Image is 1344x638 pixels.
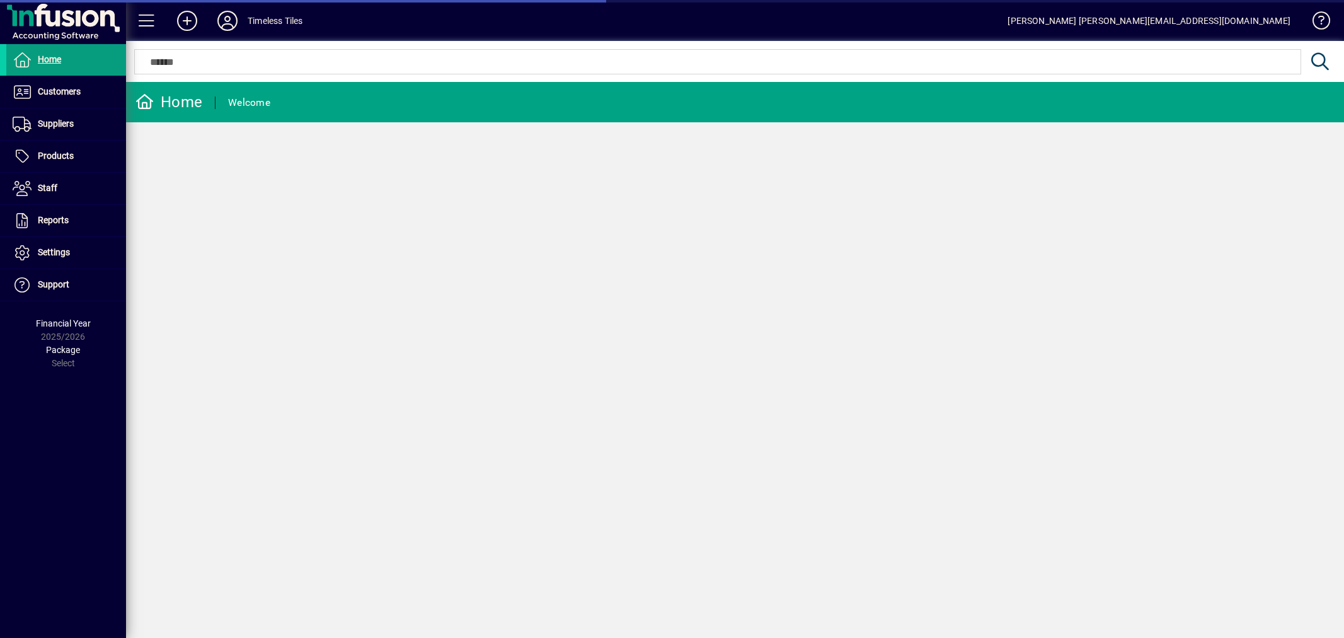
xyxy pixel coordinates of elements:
[6,76,126,108] a: Customers
[228,93,270,113] div: Welcome
[6,173,126,204] a: Staff
[38,247,70,257] span: Settings
[207,9,248,32] button: Profile
[6,269,126,301] a: Support
[46,345,80,355] span: Package
[1303,3,1328,43] a: Knowledge Base
[6,205,126,236] a: Reports
[248,11,302,31] div: Timeless Tiles
[6,141,126,172] a: Products
[6,108,126,140] a: Suppliers
[38,279,69,289] span: Support
[6,237,126,269] a: Settings
[167,9,207,32] button: Add
[1008,11,1290,31] div: [PERSON_NAME] [PERSON_NAME][EMAIL_ADDRESS][DOMAIN_NAME]
[38,54,61,64] span: Home
[38,119,74,129] span: Suppliers
[36,318,91,328] span: Financial Year
[38,151,74,161] span: Products
[38,183,57,193] span: Staff
[38,215,69,225] span: Reports
[38,86,81,96] span: Customers
[135,92,202,112] div: Home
